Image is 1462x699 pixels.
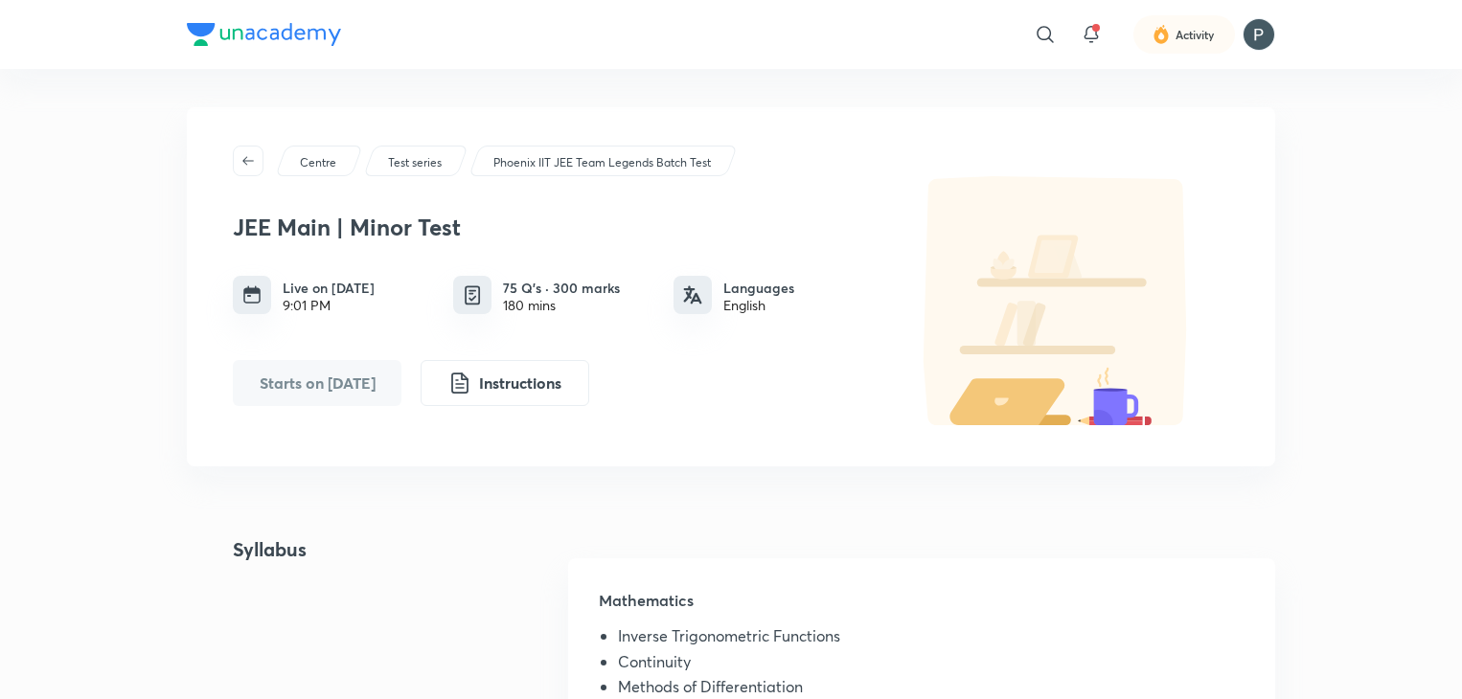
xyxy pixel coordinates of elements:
li: Continuity [618,653,1245,678]
div: 9:01 PM [283,298,375,313]
a: Phoenix IIT JEE Team Legends Batch Test [491,154,715,171]
img: instruction [448,372,471,395]
h5: Mathematics [599,589,1245,627]
h6: Languages [723,278,794,298]
p: Centre [300,154,336,171]
img: quiz info [461,283,485,307]
img: languages [683,285,702,304]
h6: 75 Q’s · 300 marks [503,278,620,298]
li: Inverse Trigonometric Functions [618,627,1245,652]
img: Payal Kumari [1243,18,1275,51]
img: Company Logo [187,23,341,46]
button: Starts on Sep 14 [233,360,401,406]
h6: Live on [DATE] [283,278,375,298]
p: Test series [388,154,442,171]
div: 180 mins [503,298,620,313]
a: Centre [297,154,340,171]
a: Test series [385,154,445,171]
img: activity [1153,23,1170,46]
img: default [884,176,1229,425]
h3: JEE Main | Minor Test [233,214,875,241]
img: timing [242,285,262,304]
button: Instructions [421,360,589,406]
div: English [723,298,794,313]
p: Phoenix IIT JEE Team Legends Batch Test [493,154,711,171]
